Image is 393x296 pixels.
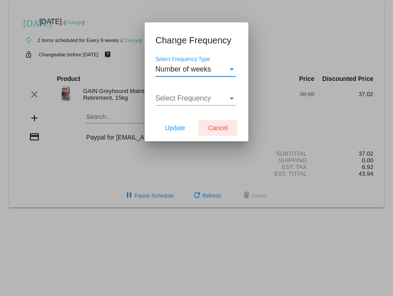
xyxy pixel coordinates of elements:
h1: Change Frequency [155,33,238,47]
mat-select: Select Frequency [155,94,236,102]
span: Cancel [208,124,228,131]
span: Update [165,124,185,131]
button: Update [155,120,195,136]
span: Number of weeks [155,65,211,73]
mat-select: Select Frequency Type [155,65,236,73]
button: Cancel [198,120,238,136]
span: Select Frequency [155,94,211,102]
